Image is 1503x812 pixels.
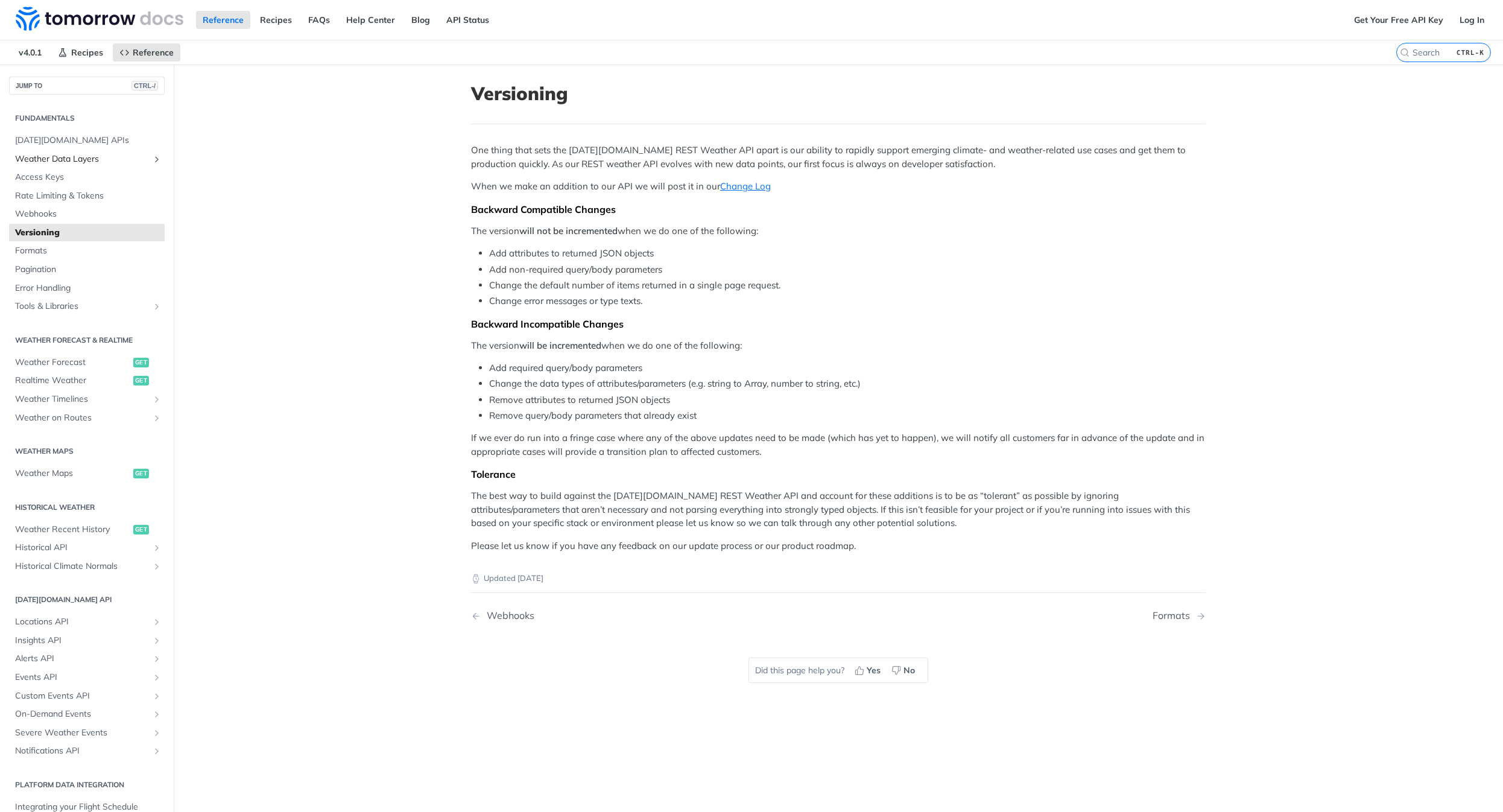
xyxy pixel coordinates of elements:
[1454,46,1487,59] kbd: CTRL-K
[440,11,496,29] a: API Status
[152,636,162,645] button: Show subpages for Insights API
[489,263,1206,277] li: Add non-required query/body parameters
[15,375,130,387] span: Realtime Weather
[1453,11,1491,29] a: Log In
[15,393,149,405] span: Weather Timelines
[471,610,786,621] a: Previous Page: Webhooks
[9,409,165,427] a: Weather on RoutesShow subpages for Weather on Routes
[15,208,162,220] span: Webhooks
[9,632,165,650] a: Insights APIShow subpages for Insights API
[12,43,48,62] span: v4.0.1
[9,779,165,790] h2: Platform DATA integration
[9,168,165,186] a: Access Keys
[152,543,162,553] button: Show subpages for Historical API
[9,297,165,316] a: Tools & LibrariesShow subpages for Tools & Libraries
[489,393,1206,407] li: Remove attributes to returned JSON objects
[9,650,165,668] a: Alerts APIShow subpages for Alerts API
[15,542,149,554] span: Historical API
[489,409,1206,423] li: Remove query/body parameters that already exist
[16,7,183,31] img: Tomorrow.io Weather API Docs
[471,83,1206,104] h1: Versioning
[15,616,149,628] span: Locations API
[471,598,1206,633] nav: Pagination Controls
[720,180,771,192] a: Change Log
[15,227,162,239] span: Versioning
[152,728,162,738] button: Show subpages for Severe Weather Events
[471,431,1206,458] p: If we ever do run into a fringe case where any of the above updates need to be made (which has ye...
[133,358,149,367] span: get
[471,539,1206,553] p: Please let us know if you have any feedback on our update process or our product roadmap.
[9,242,165,260] a: Formats
[9,335,165,346] h2: Weather Forecast & realtime
[9,594,165,605] h2: [DATE][DOMAIN_NAME] API
[887,661,922,679] button: No
[748,658,928,683] div: Did this page help you?
[9,724,165,742] a: Severe Weather EventsShow subpages for Severe Weather Events
[113,43,180,62] a: Reference
[152,654,162,664] button: Show subpages for Alerts API
[1153,610,1206,621] a: Next Page: Formats
[15,264,162,276] span: Pagination
[9,113,165,124] h2: Fundamentals
[9,465,165,483] a: Weather Mapsget
[489,294,1206,308] li: Change error messages or type texts.
[867,664,881,677] span: Yes
[253,11,299,29] a: Recipes
[519,340,601,351] strong: will be incremented
[152,673,162,682] button: Show subpages for Events API
[15,171,162,183] span: Access Keys
[9,224,165,242] a: Versioning
[9,132,165,150] a: [DATE][DOMAIN_NAME] APIs
[405,11,437,29] a: Blog
[9,742,165,760] a: Notifications APIShow subpages for Notifications API
[133,47,174,58] span: Reference
[15,245,162,257] span: Formats
[9,613,165,631] a: Locations APIShow subpages for Locations API
[471,468,1206,480] div: Tolerance
[71,47,103,58] span: Recipes
[302,11,337,29] a: FAQs
[1347,11,1450,29] a: Get Your Free API Key
[9,557,165,576] a: Historical Climate NormalsShow subpages for Historical Climate Normals
[489,279,1206,293] li: Change the default number of items returned in a single page request.
[152,562,162,571] button: Show subpages for Historical Climate Normals
[9,205,165,223] a: Webhooks
[152,395,162,404] button: Show subpages for Weather Timelines
[489,247,1206,261] li: Add attributes to returned JSON objects
[471,573,1206,585] p: Updated [DATE]
[471,339,1206,353] p: The version when we do one of the following:
[15,671,149,684] span: Events API
[15,282,162,294] span: Error Handling
[9,279,165,297] a: Error Handling
[133,376,149,385] span: get
[152,302,162,311] button: Show subpages for Tools & Libraries
[9,668,165,687] a: Events APIShow subpages for Events API
[9,539,165,557] a: Historical APIShow subpages for Historical API
[15,468,130,480] span: Weather Maps
[15,653,149,665] span: Alerts API
[51,43,110,62] a: Recipes
[519,225,618,236] strong: will not be incremented
[9,261,165,279] a: Pagination
[471,318,1206,330] div: Backward Incompatible Changes
[152,746,162,756] button: Show subpages for Notifications API
[471,224,1206,238] p: The version when we do one of the following:
[15,524,130,536] span: Weather Recent History
[9,77,165,95] button: JUMP TOCTRL-/
[481,610,534,621] div: Webhooks
[133,525,149,534] span: get
[131,81,158,90] span: CTRL-/
[9,502,165,513] h2: Historical Weather
[152,413,162,423] button: Show subpages for Weather on Routes
[152,709,162,719] button: Show subpages for On-Demand Events
[9,687,165,705] a: Custom Events APIShow subpages for Custom Events API
[1153,610,1196,621] div: Formats
[9,187,165,205] a: Rate Limiting & Tokens
[9,705,165,723] a: On-Demand EventsShow subpages for On-Demand Events
[133,469,149,478] span: get
[15,357,130,369] span: Weather Forecast
[1400,48,1410,57] svg: Search
[15,560,149,573] span: Historical Climate Normals
[9,150,165,168] a: Weather Data LayersShow subpages for Weather Data Layers
[9,354,165,372] a: Weather Forecastget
